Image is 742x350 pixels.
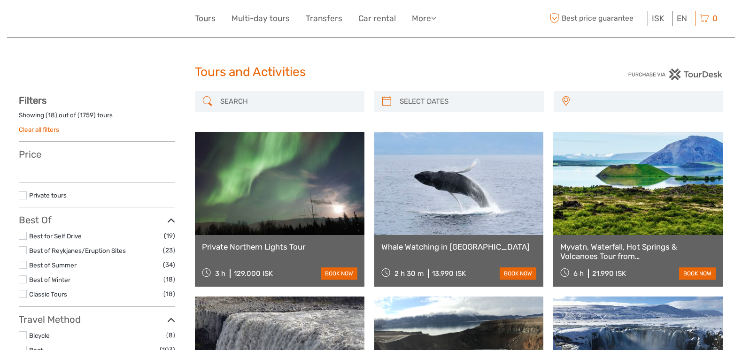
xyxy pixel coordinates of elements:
[19,111,175,125] div: Showing ( ) out of ( ) tours
[412,12,436,25] a: More
[163,289,175,299] span: (18)
[628,68,723,80] img: PurchaseViaTourDesk.png
[573,269,584,278] span: 6 h
[216,93,360,110] input: SEARCH
[166,330,175,341] span: (8)
[29,332,50,339] a: Bicycle
[29,276,70,283] a: Best of Winter
[80,111,93,120] label: 1759
[29,247,126,254] a: Best of Reykjanes/Eruption Sites
[679,267,716,280] a: book now
[195,65,547,80] h1: Tours and Activities
[215,269,225,278] span: 3 h
[432,269,466,278] div: 13.990 ISK
[592,269,626,278] div: 21.990 ISK
[163,274,175,285] span: (18)
[396,93,539,110] input: SELECT DATES
[306,12,342,25] a: Transfers
[19,314,175,325] h3: Travel Method
[234,269,273,278] div: 129.000 ISK
[19,149,175,160] h3: Price
[164,230,175,241] span: (19)
[163,259,175,270] span: (34)
[19,214,175,226] h3: Best Of
[560,242,716,261] a: Myvatn, Waterfall, Hot Springs & Volcanoes Tour from [GEOGRAPHIC_DATA]
[547,11,645,26] span: Best price guarantee
[29,290,67,298] a: Classic Tours
[358,12,396,25] a: Car rental
[381,242,537,251] a: Whale Watching in [GEOGRAPHIC_DATA]
[232,12,290,25] a: Multi-day tours
[202,242,357,251] a: Private Northern Lights Tour
[29,261,77,269] a: Best of Summer
[19,95,46,106] strong: Filters
[672,11,691,26] div: EN
[29,232,82,240] a: Best for Self Drive
[711,14,719,23] span: 0
[195,12,216,25] a: Tours
[394,269,424,278] span: 2 h 30 m
[19,126,59,133] a: Clear all filters
[29,191,67,199] a: Private tours
[321,267,357,280] a: book now
[48,111,55,120] label: 18
[500,267,536,280] a: book now
[163,245,175,256] span: (23)
[652,14,664,23] span: ISK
